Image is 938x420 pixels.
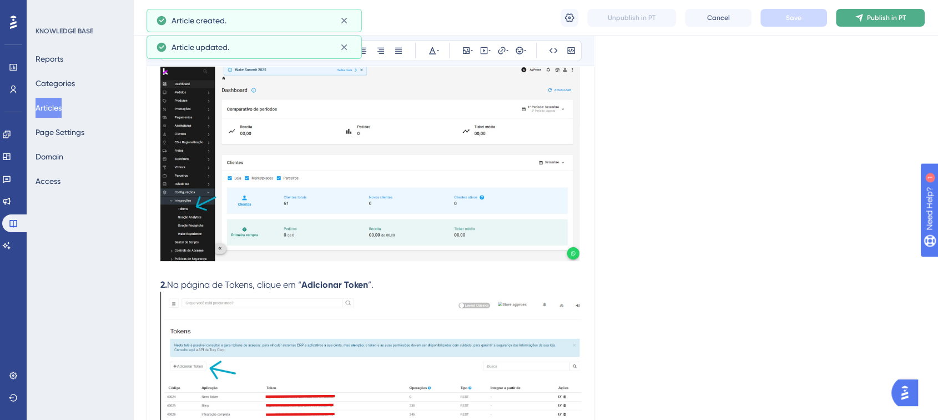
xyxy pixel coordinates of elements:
span: Article updated. [172,41,229,54]
button: Articles [36,98,62,118]
button: Save [760,9,827,27]
span: Na página de Tokens, clique em “ [167,279,301,290]
strong: 2. [160,279,167,290]
strong: Adicionar Token [301,279,368,290]
span: Publish in PT [867,13,906,22]
span: ”. [368,279,374,290]
iframe: UserGuiding AI Assistant Launcher [891,376,925,409]
button: Access [36,171,60,191]
button: Unpublish in PT [587,9,676,27]
button: Reports [36,49,63,69]
div: KNOWLEDGE BASE [36,27,93,36]
span: Article created. [172,14,226,27]
button: Publish in PT [836,9,925,27]
span: Unpublish in PT [608,13,655,22]
button: Domain [36,147,63,167]
button: Page Settings [36,122,84,142]
button: Categories [36,73,75,93]
button: Cancel [685,9,752,27]
span: Save [786,13,801,22]
div: 1 [77,6,80,14]
span: Cancel [707,13,730,22]
span: Need Help? [26,3,69,16]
